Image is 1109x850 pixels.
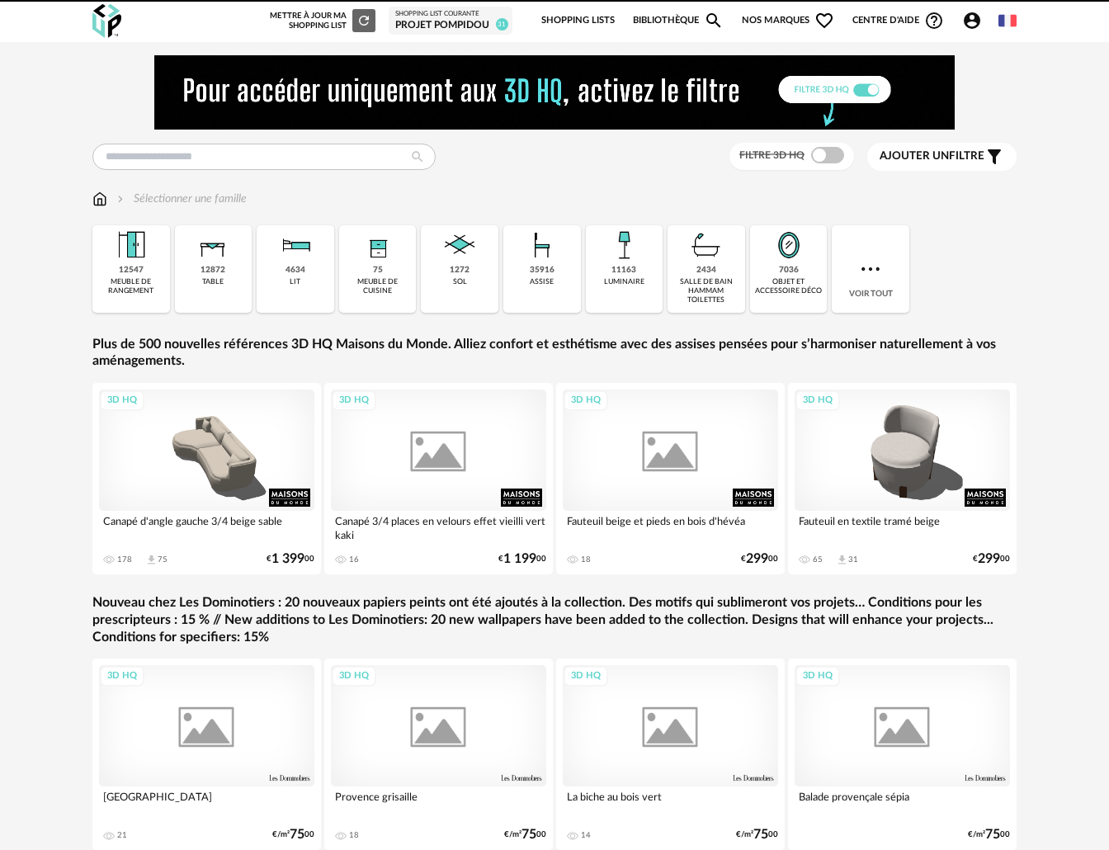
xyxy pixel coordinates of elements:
[450,265,470,276] div: 1272
[604,225,644,265] img: Luminaire.png
[97,277,165,296] div: meuble de rangement
[158,555,168,564] div: 75
[742,3,834,38] span: Nos marques
[857,256,884,282] img: more.7b13dc1.svg
[973,554,1010,564] div: € 00
[978,554,1000,564] span: 299
[331,511,546,544] div: Canapé 3/4 places en velours effet vieilli vert kaki
[111,225,151,265] img: Meuble%20de%20rangement.png
[117,830,127,840] div: 21
[358,225,398,265] img: Rangement.png
[92,336,1017,371] a: Plus de 500 nouvelles références 3D HQ Maisons du Monde. Alliez confort et esthétisme avec des as...
[852,11,944,31] span: Centre d'aideHelp Circle Outline icon
[201,265,225,276] div: 12872
[119,265,144,276] div: 12547
[521,829,536,840] span: 75
[962,11,989,31] span: Account Circle icon
[496,18,508,31] span: 31
[769,225,809,265] img: Miroir.png
[114,191,247,207] div: Sélectionner une famille
[271,554,304,564] span: 1 399
[814,11,834,31] span: Heart Outline icon
[984,147,1004,167] span: Filter icon
[836,554,848,566] span: Download icon
[556,659,785,850] a: 3D HQ La biche au bois vert 14 €/m²7500
[154,55,955,130] img: NEW%20NEW%20HQ%20NEW_V1.gif
[503,554,536,564] span: 1 199
[741,554,778,564] div: € 00
[563,786,778,819] div: La biche au bois vert
[813,555,823,564] div: 65
[795,511,1010,544] div: Fauteuil en textile tramé beige
[739,150,805,160] span: Filtre 3D HQ
[755,277,823,296] div: objet et accessoire déco
[998,12,1017,30] img: fr
[100,666,144,687] div: 3D HQ
[880,150,949,162] span: Ajouter un
[556,383,785,574] a: 3D HQ Fauteuil beige et pieds en bois d'hévéa 18 €29900
[522,225,562,265] img: Assise.png
[331,786,546,819] div: Provence grisaille
[99,786,314,819] div: [GEOGRAPHIC_DATA]
[867,143,1017,171] button: Ajouter unfiltre Filter icon
[788,659,1017,850] a: 3D HQ Balade provençale sépia €/m²7500
[395,19,506,32] div: Projet Pompidou
[564,390,608,411] div: 3D HQ
[611,265,636,276] div: 11163
[193,225,233,265] img: Table.png
[332,390,376,411] div: 3D HQ
[270,9,375,32] div: Mettre à jour ma Shopping List
[324,383,553,574] a: 3D HQ Canapé 3/4 places en velours effet vieilli vert kaki 16 €1 19900
[395,10,506,18] div: Shopping List courante
[92,594,1017,645] a: Nouveau chez Les Dominotiers : 20 nouveaux papiers peints ont été ajoutés à la collection. Des mo...
[267,554,314,564] div: € 00
[100,390,144,411] div: 3D HQ
[753,829,768,840] span: 75
[795,390,840,411] div: 3D HQ
[349,555,359,564] div: 16
[324,659,553,850] a: 3D HQ Provence grisaille 18 €/m²7500
[672,277,740,305] div: salle de bain hammam toilettes
[564,666,608,687] div: 3D HQ
[373,265,383,276] div: 75
[332,666,376,687] div: 3D HQ
[832,225,909,313] div: Voir tout
[276,225,315,265] img: Literie.png
[92,4,121,38] img: OXP
[848,555,858,564] div: 31
[924,11,944,31] span: Help Circle Outline icon
[779,265,799,276] div: 7036
[92,659,321,850] a: 3D HQ [GEOGRAPHIC_DATA] 21 €/m²7500
[746,554,768,564] span: 299
[356,17,371,25] span: Refresh icon
[968,829,1010,840] div: €/m² 00
[145,554,158,566] span: Download icon
[880,149,984,163] span: filtre
[202,277,224,286] div: table
[99,511,314,544] div: Canapé d'angle gauche 3/4 beige sable
[92,191,107,207] img: svg+xml;base64,PHN2ZyB3aWR0aD0iMTYiIGhlaWdodD0iMTciIHZpZXdCb3g9IjAgMCAxNiAxNyIgZmlsbD0ibm9uZSIgeG...
[788,383,1017,574] a: 3D HQ Fauteuil en textile tramé beige 65 Download icon 31 €29900
[581,830,591,840] div: 14
[795,666,840,687] div: 3D HQ
[440,225,479,265] img: Sol.png
[290,277,300,286] div: lit
[985,829,1000,840] span: 75
[704,11,724,31] span: Magnify icon
[349,830,359,840] div: 18
[541,3,615,38] a: Shopping Lists
[795,786,1010,819] div: Balade provençale sépia
[114,191,127,207] img: svg+xml;base64,PHN2ZyB3aWR0aD0iMTYiIGhlaWdodD0iMTYiIHZpZXdCb3g9IjAgMCAxNiAxNiIgZmlsbD0ibm9uZSIgeG...
[117,555,132,564] div: 178
[92,383,321,574] a: 3D HQ Canapé d'angle gauche 3/4 beige sable 178 Download icon 75 €1 39900
[736,829,778,840] div: €/m² 00
[286,265,305,276] div: 4634
[696,265,716,276] div: 2434
[530,265,554,276] div: 35916
[633,3,724,38] a: BibliothèqueMagnify icon
[395,10,506,31] a: Shopping List courante Projet Pompidou 31
[272,829,314,840] div: €/m² 00
[344,277,412,296] div: meuble de cuisine
[604,277,644,286] div: luminaire
[453,277,467,286] div: sol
